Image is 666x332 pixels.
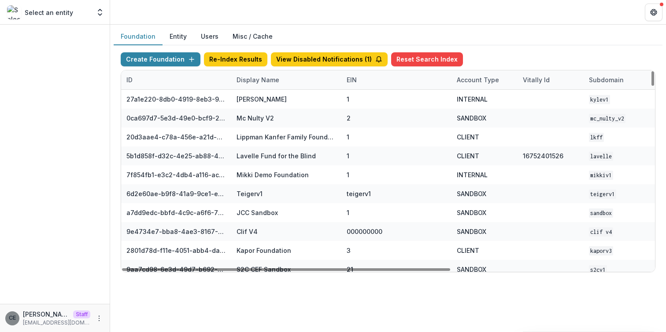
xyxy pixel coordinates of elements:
div: Chiji Eke [9,315,16,321]
div: Account Type [451,70,518,89]
button: Open entity switcher [94,4,106,21]
code: teigerv1 [589,190,616,199]
div: Mikki Demo Foundation [237,170,309,179]
div: 1 [347,95,349,104]
div: CLIENT [457,151,479,161]
div: 3 [347,246,351,255]
button: More [94,313,104,324]
div: 1 [347,170,349,179]
div: 1 [347,208,349,217]
div: 7f854fb1-e3c2-4db4-a116-aca576521abc [126,170,226,179]
div: 9aa7cd98-6e3d-49d7-b692-3e5f3d1facd4 [126,265,226,274]
div: teigerv1 [347,189,371,198]
button: Foundation [114,28,163,45]
code: kaporv3 [589,246,613,255]
div: 9e4734e7-bba8-4ae3-8167-95d86cec7b4b [126,227,226,236]
p: Select an entity [25,8,73,17]
div: ID [121,70,231,89]
code: mikkiv1 [589,171,613,180]
div: 2801d78d-f11e-4051-abb4-dab00da98882 [126,246,226,255]
button: Users [194,28,226,45]
div: SANDBOX [457,208,486,217]
div: SANDBOX [457,227,486,236]
div: 0ca697d7-5e3d-49e0-bcf9-217f69e92d71 [126,113,226,123]
div: CLIENT [457,246,479,255]
button: Create Foundation [121,52,200,66]
div: SANDBOX [457,265,486,274]
code: s2cv1 [589,265,607,274]
div: 21 [347,265,353,274]
button: View Disabled Notifications (1) [271,52,388,66]
code: Clif V4 [589,227,613,237]
code: sandbox [589,208,613,218]
button: Re-Index Results [204,52,267,66]
code: lkff [589,133,604,142]
div: 16752401526 [523,151,563,161]
div: Vitally Id [518,70,584,89]
div: Clif V4 [237,227,258,236]
button: Misc / Cache [226,28,280,45]
div: JCC Sandbox [237,208,278,217]
div: EIN [341,70,451,89]
div: Display Name [231,70,341,89]
p: Staff [73,310,90,318]
div: 6d2e60ae-b9f8-41a9-9ce1-e608d0f20ec5 [126,189,226,198]
img: Select an entity [7,5,21,19]
div: 1 [347,132,349,142]
code: kylev1 [589,95,610,104]
button: Get Help [645,4,662,21]
div: [PERSON_NAME] [237,95,287,104]
div: Teigerv1 [237,189,263,198]
div: S2C CEF Sandbox [237,265,291,274]
div: 000000000 [347,227,382,236]
div: 27a1e220-8db0-4919-8eb3-9f29ee33f7b0 [126,95,226,104]
div: EIN [341,75,362,84]
code: mc_nulty_v2 [589,114,625,123]
div: Vitally Id [518,75,555,84]
div: Display Name [231,75,285,84]
div: 20d3aae4-c78a-456e-a21d-91c97a6a725f [126,132,226,142]
p: [EMAIL_ADDRESS][DOMAIN_NAME] [23,319,90,327]
div: Subdomain [584,70,650,89]
div: SANDBOX [457,113,486,123]
div: 2 [347,113,351,123]
div: Lavelle Fund for the Blind [237,151,316,161]
div: INTERNAL [457,170,488,179]
div: 5b1d858f-d32c-4e25-ab88-434536713791 [126,151,226,161]
p: [PERSON_NAME] [23,310,70,319]
div: 1 [347,151,349,161]
div: a7dd9edc-bbfd-4c9c-a6f6-76d0743bf1cd [126,208,226,217]
div: Lippman Kanfer Family Foundation [237,132,336,142]
div: Account Type [451,75,504,84]
div: ID [121,75,138,84]
div: Subdomain [584,75,629,84]
div: CLIENT [457,132,479,142]
code: lavelle [589,152,613,161]
div: Mc Nulty V2 [237,113,274,123]
div: Kapor Foundation [237,246,291,255]
button: Entity [163,28,194,45]
button: Reset Search Index [391,52,463,66]
div: INTERNAL [457,95,488,104]
div: SANDBOX [457,189,486,198]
